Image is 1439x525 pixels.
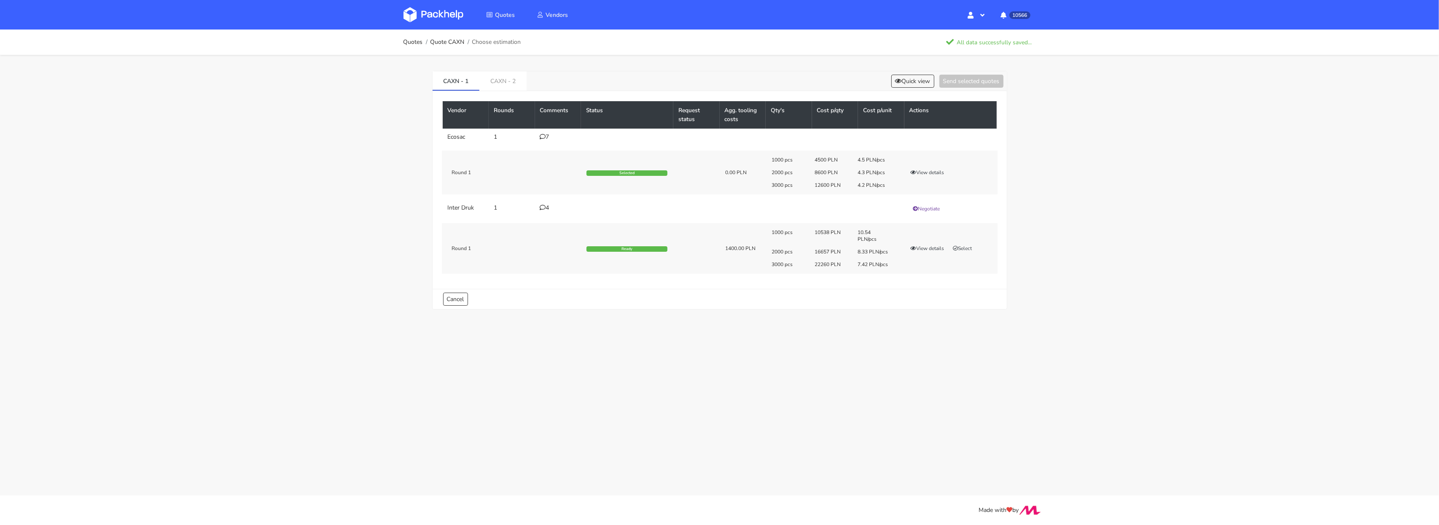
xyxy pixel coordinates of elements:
div: Made with by [393,506,1047,515]
td: Inter Druk [443,199,489,218]
a: Quotes [403,39,423,46]
div: 2000 pcs [766,248,809,255]
a: CAXN - 2 [479,71,527,90]
p: All data successfully saved... [941,35,1036,49]
button: View details [907,244,948,253]
div: Round 1 [442,169,535,176]
td: 1 [489,129,535,145]
div: 4.3 PLN/pcs [852,169,895,176]
img: Move Closer [1019,506,1041,515]
div: 4.2 PLN/pcs [852,182,895,188]
a: Cancel [443,293,468,306]
div: 16657 PLN [809,248,852,255]
div: 1000 pcs [766,229,809,242]
span: Vendors [546,11,568,19]
div: Ready [586,246,667,252]
span: Choose estimation [472,39,521,46]
div: 8.33 PLN/pcs [852,248,895,255]
span: Quotes [495,11,515,19]
th: Request status [673,101,720,129]
div: 0.00 PLN [725,169,760,176]
div: 4.5 PLN/pcs [852,156,895,163]
div: 22260 PLN [809,261,852,268]
span: 10566 [1009,11,1030,19]
div: 8600 PLN [809,169,852,176]
th: Vendor [443,101,489,129]
img: Dashboard [403,7,463,22]
a: CAXN - 1 [433,71,480,90]
div: Round 1 [442,245,535,252]
a: Vendors [527,7,578,22]
th: Status [581,101,673,129]
div: 7 [540,134,576,140]
td: 1 [489,199,535,218]
a: Quote CAXN [430,39,464,46]
th: Comments [535,101,581,129]
button: Negotiate [909,205,944,213]
th: Agg. tooling costs [720,101,766,129]
div: 10.54 PLN/pcs [852,229,895,242]
button: Select [949,244,976,253]
th: Rounds [489,101,535,129]
table: CAXN - 1 [443,101,997,279]
div: 10538 PLN [809,229,852,242]
th: Cost p/qty [812,101,858,129]
div: 3000 pcs [766,182,809,188]
div: 1000 pcs [766,156,809,163]
button: 10566 [994,7,1036,22]
div: 3000 pcs [766,261,809,268]
div: 1400.00 PLN [725,245,760,252]
th: Actions [904,101,997,129]
th: Qty's [766,101,812,129]
button: Send selected quotes [939,75,1003,88]
div: 4500 PLN [809,156,852,163]
div: 4 [540,205,576,211]
nav: breadcrumb [403,34,521,51]
th: Cost p/unit [858,101,904,129]
td: Ecosac [443,129,489,145]
button: View details [907,168,948,177]
div: 2000 pcs [766,169,809,176]
button: Quick view [891,75,934,88]
div: 12600 PLN [809,182,852,188]
div: 7.42 PLN/pcs [852,261,895,268]
div: Selected [586,170,667,176]
a: Quotes [476,7,525,22]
